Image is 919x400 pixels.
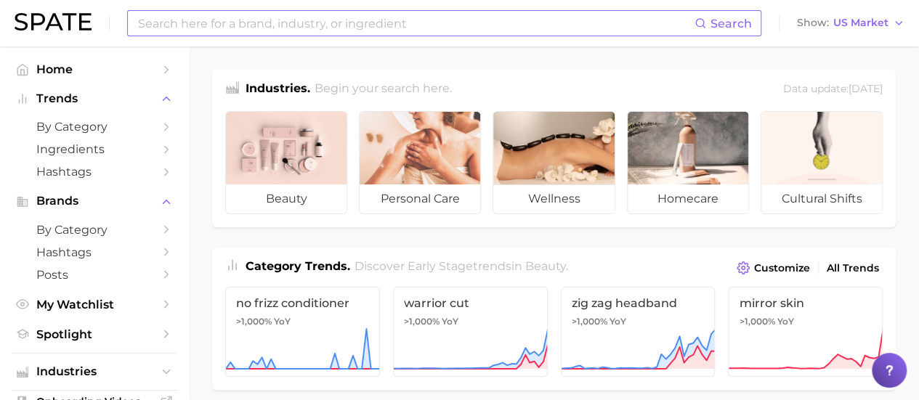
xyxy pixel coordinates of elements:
[12,241,177,264] a: Hashtags
[36,365,153,378] span: Industries
[572,316,607,327] span: >1,000%
[36,327,153,341] span: Spotlight
[797,19,829,27] span: Show
[225,287,380,377] a: no frizz conditioner>1,000% YoY
[246,259,350,273] span: Category Trends .
[359,111,481,214] a: personal care
[739,316,774,327] span: >1,000%
[236,316,272,327] span: >1,000%
[404,296,537,310] span: warrior cut
[36,298,153,311] span: My Watchlist
[12,115,177,138] a: by Category
[761,184,882,213] span: cultural shifts
[572,296,705,310] span: zig zag headband
[823,258,883,278] a: All Trends
[246,80,310,99] h1: Industries.
[36,223,153,237] span: by Category
[493,111,615,214] a: wellness
[12,293,177,316] a: My Watchlist
[360,184,480,213] span: personal care
[733,258,814,278] button: Customize
[833,19,888,27] span: US Market
[783,80,883,99] div: Data update: [DATE]
[610,316,626,327] span: YoY
[36,268,153,282] span: Posts
[827,262,879,274] span: All Trends
[793,14,908,33] button: ShowUS Market
[36,142,153,156] span: Ingredients
[274,316,291,327] span: YoY
[561,287,716,377] a: zig zag headband>1,000% YoY
[12,361,177,383] button: Industries
[12,219,177,241] a: by Category
[12,264,177,286] a: Posts
[404,316,440,327] span: >1,000%
[36,92,153,105] span: Trends
[36,62,153,76] span: Home
[739,296,872,310] span: mirror skin
[12,160,177,183] a: Hashtags
[12,88,177,110] button: Trends
[36,245,153,259] span: Hashtags
[728,287,883,377] a: mirror skin>1,000% YoY
[12,138,177,160] a: Ingredients
[754,262,810,274] span: Customize
[36,120,153,134] span: by Category
[225,111,347,214] a: beauty
[355,259,568,273] span: Discover Early Stage trends in .
[710,17,752,30] span: Search
[15,13,92,30] img: SPATE
[315,80,452,99] h2: Begin your search here.
[36,165,153,179] span: Hashtags
[12,323,177,346] a: Spotlight
[12,58,177,81] a: Home
[777,316,793,327] span: YoY
[628,184,748,213] span: homecare
[761,111,883,214] a: cultural shifts
[393,287,548,377] a: warrior cut>1,000% YoY
[525,259,566,273] span: beauty
[36,195,153,208] span: Brands
[236,296,369,310] span: no frizz conditioner
[442,316,458,327] span: YoY
[627,111,749,214] a: homecare
[226,184,347,213] span: beauty
[137,11,695,36] input: Search here for a brand, industry, or ingredient
[12,190,177,212] button: Brands
[493,184,614,213] span: wellness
